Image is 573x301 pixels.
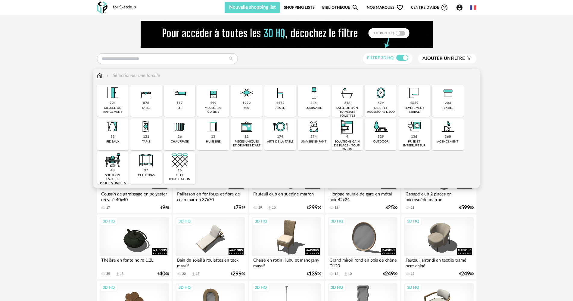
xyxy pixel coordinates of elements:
img: Huiserie.png [205,118,221,135]
span: Help Circle Outline icon [441,4,448,11]
img: Rideaux.png [104,118,121,135]
div: € 00 [231,272,245,276]
div: rideaux [106,140,119,144]
div: 16 [178,168,182,173]
img: Assise.png [272,85,288,101]
img: Papier%20peint.png [406,85,422,101]
div: 174 [277,135,283,139]
div: 3D HQ [100,284,117,291]
img: filet.png [172,152,188,168]
div: prise et interrupteur [400,140,428,148]
div: Coussin de garnissage en polyester recyclé 40x40 [100,190,169,202]
div: meuble de rangement [99,106,127,114]
a: 3D HQ Bain de soleil à roulettes en teck massif 22 Download icon 13 €29900 [173,214,248,279]
img: Outdoor.png [373,118,389,135]
div: 26 [178,135,182,139]
img: Cloison.png [138,152,154,168]
img: Tapis.png [138,118,154,135]
img: PriseInter.png [406,118,422,135]
span: 299 [309,206,318,210]
div: Grand miroir rond en bois de chêne D120 [328,256,397,268]
span: 40 [159,272,165,276]
div: 17 [106,206,110,210]
div: 3D HQ [328,284,346,291]
div: € 00 [307,272,321,276]
a: 3D HQ Chaise en rotin Kubu et mahogany massif €13900 [249,214,324,279]
img: Salle%20de%20bain.png [339,85,355,101]
span: filtre [422,56,465,62]
span: Ajouter un [422,56,451,61]
img: Textile.png [440,85,456,101]
div: arts de la table [267,140,294,144]
div: 53 [111,135,115,139]
div: Fauteuil club en suédine marron [252,190,321,202]
div: outdoor [373,140,388,144]
div: 218 [344,101,350,106]
div: 12 [244,135,249,139]
span: Account Circle icon [456,4,466,11]
div: € 00 [459,272,474,276]
img: UniqueOeuvre.png [238,118,255,135]
span: 599 [461,206,470,210]
div: € 00 [157,272,169,276]
div: 13 [196,272,199,276]
img: Rangement.png [205,85,221,101]
div: 3D HQ [176,217,193,225]
span: 249 [385,272,394,276]
img: Sol.png [238,85,255,101]
span: 79 [235,206,241,210]
span: 249 [461,272,470,276]
div: 3D HQ [252,217,269,225]
div: 12 [411,272,414,276]
img: svg+xml;base64,PHN2ZyB3aWR0aD0iMTYiIGhlaWdodD0iMTciIHZpZXdCb3g9IjAgMCAxNiAxNyIgZmlsbD0ibm9uZSIgeG... [97,72,102,79]
span: Account Circle icon [456,4,463,11]
div: Théière en fonte noire 1,2L [100,256,169,268]
div: Canapé club 2 places en microsuède marron [404,190,473,202]
span: Download icon [115,272,120,276]
div: 1172 [276,101,285,106]
div: luminaire [306,106,322,110]
span: 299 [232,272,241,276]
div: claustras [138,174,154,177]
img: FILTRE%20HQ%20NEW_V1%20(4).gif [141,21,433,48]
span: Nos marques [367,2,403,13]
span: Download icon [191,272,196,276]
div: Bain de soleil à roulettes en teck massif [176,256,245,268]
div: filet d'habitation [166,174,194,181]
div: univers enfant [301,140,326,144]
div: 529 [378,135,384,139]
span: Filter icon [465,56,472,62]
div: € 00 [459,206,474,210]
div: 721 [110,101,116,106]
img: espace-de-travail.png [104,152,121,168]
button: Nouvelle shopping list [225,2,280,13]
div: 10 [348,272,352,276]
span: Filtre 3D HQ [367,56,394,60]
div: 10 [272,206,276,210]
img: Literie.png [172,85,188,101]
div: 12 [335,272,338,276]
a: Shopping Lists [284,2,315,13]
div: 35 [106,272,110,276]
div: 3D HQ [176,284,193,291]
div: salle de bain hammam toilettes [333,106,361,118]
div: meuble de cuisine [199,106,227,114]
img: svg+xml;base64,PHN2ZyB3aWR0aD0iMTYiIGhlaWdodD0iMTYiIHZpZXdCb3g9IjAgMCAxNiAxNiIgZmlsbD0ibm9uZSIgeG... [105,72,110,79]
img: Miroir.png [373,85,389,101]
div: € 98 [160,206,169,210]
div: for Sketchup [113,5,136,10]
div: € 00 [386,206,397,210]
img: UniversEnfant.png [306,118,322,135]
div: 18 [120,272,123,276]
div: solution espaces professionnels [99,174,127,185]
div: agencement [437,140,458,144]
div: 136 [411,135,417,139]
div: € 00 [383,272,397,276]
div: Chaise en rotin Kubu et mahogany massif [252,256,321,268]
div: Horloge murale de gare en métal noir 42x24 [328,190,397,202]
img: Agencement.png [440,118,456,135]
div: 48 [111,168,115,173]
img: Table.png [138,85,154,101]
img: Radiateur.png [172,118,188,135]
div: revêtement mural [400,106,428,114]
